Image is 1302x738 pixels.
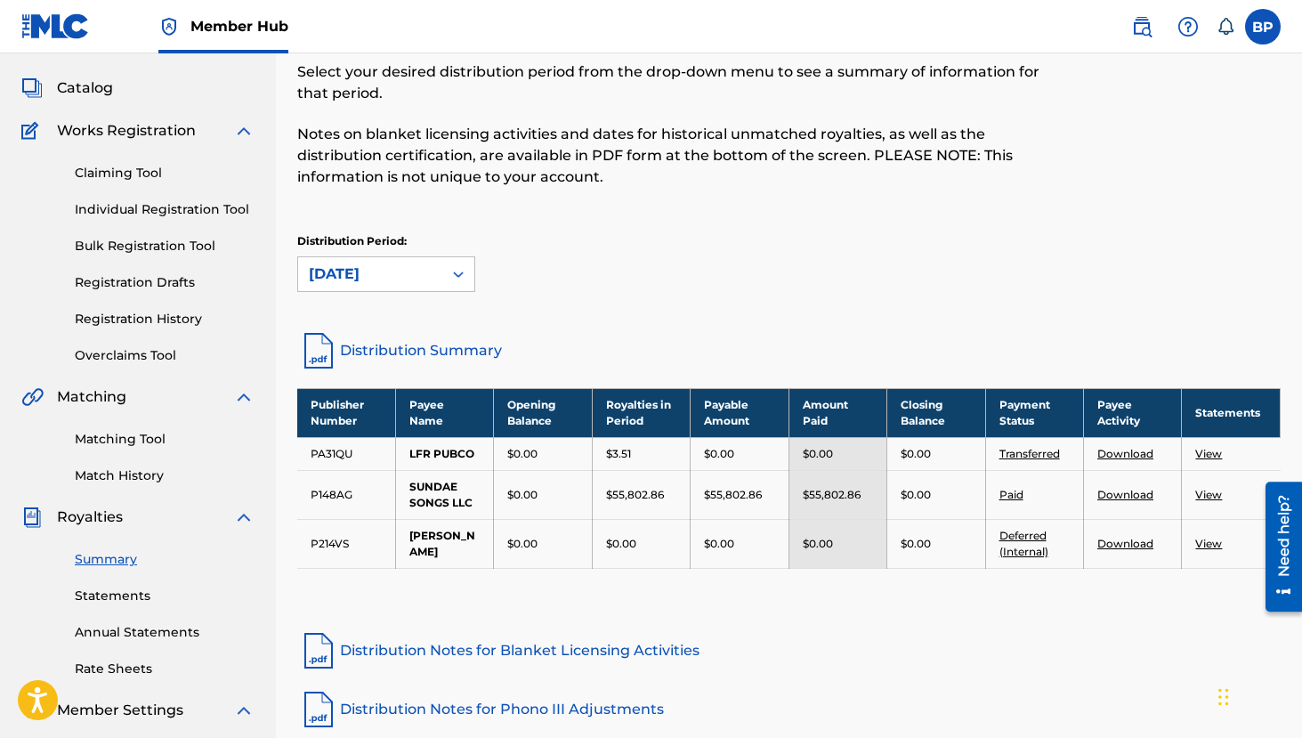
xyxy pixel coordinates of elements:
p: $0.00 [704,536,734,552]
a: Matching Tool [75,430,255,449]
p: Distribution Period: [297,233,475,249]
span: Works Registration [57,120,196,142]
a: Transferred [999,447,1060,460]
a: Individual Registration Tool [75,200,255,219]
th: Payee Name [395,388,493,437]
a: Claiming Tool [75,164,255,182]
a: CatalogCatalog [21,77,113,99]
a: Rate Sheets [75,660,255,678]
p: $0.00 [507,536,538,552]
a: Deferred (Internal) [999,529,1048,558]
td: PA31QU [297,437,395,470]
p: $0.00 [803,536,833,552]
a: Download [1097,447,1153,460]
a: Public Search [1124,9,1160,45]
p: Notes on blanket licensing activities and dates for historical unmatched royalties, as well as th... [297,124,1055,188]
img: search [1131,16,1152,37]
th: Publisher Number [297,388,395,437]
img: help [1177,16,1199,37]
a: View [1195,537,1222,550]
img: pdf [297,688,340,731]
th: Payable Amount [691,388,788,437]
th: Closing Balance [887,388,985,437]
a: Statements [75,587,255,605]
p: $55,802.86 [606,487,664,503]
td: P214VS [297,519,395,568]
td: LFR PUBCO [395,437,493,470]
iframe: Resource Center [1252,475,1302,619]
img: Top Rightsholder [158,16,180,37]
th: Payee Activity [1084,388,1182,437]
p: $0.00 [704,446,734,462]
p: $0.00 [507,446,538,462]
a: Download [1097,488,1153,501]
a: Download [1097,537,1153,550]
p: $0.00 [901,487,931,503]
span: Member Settings [57,700,183,721]
p: $55,802.86 [704,487,762,503]
img: Matching [21,386,44,408]
img: MLC Logo [21,13,90,39]
div: Notifications [1217,18,1234,36]
div: [DATE] [309,264,432,285]
div: Help [1170,9,1206,45]
div: Drag [1218,670,1229,724]
th: Statements [1182,388,1281,437]
img: Catalog [21,77,43,99]
p: $0.00 [901,536,931,552]
th: Opening Balance [494,388,592,437]
a: Distribution Notes for Phono III Adjustments [297,688,1281,731]
p: Select your desired distribution period from the drop-down menu to see a summary of information f... [297,61,1055,104]
img: pdf [297,629,340,672]
p: $0.00 [606,536,636,552]
a: Distribution Notes for Blanket Licensing Activities [297,629,1281,672]
a: View [1195,488,1222,501]
a: Summary [75,550,255,569]
a: Match History [75,466,255,485]
a: View [1195,447,1222,460]
span: Member Hub [190,16,288,36]
img: Works Registration [21,120,44,142]
a: Registration Drafts [75,273,255,292]
a: Paid [999,488,1023,501]
img: expand [233,120,255,142]
span: Catalog [57,77,113,99]
p: $0.00 [803,446,833,462]
td: P148AG [297,470,395,519]
img: distribution-summary-pdf [297,329,340,372]
span: Matching [57,386,126,408]
a: Registration History [75,310,255,328]
a: Distribution Summary [297,329,1281,372]
iframe: Chat Widget [1213,653,1302,738]
img: expand [233,386,255,408]
a: SummarySummary [21,35,129,56]
p: $0.00 [507,487,538,503]
div: User Menu [1245,9,1281,45]
img: expand [233,507,255,528]
a: Bulk Registration Tool [75,237,255,255]
a: Overclaims Tool [75,346,255,365]
th: Royalties in Period [592,388,690,437]
td: [PERSON_NAME] [395,519,493,568]
img: Royalties [21,507,43,528]
img: expand [233,700,255,721]
th: Amount Paid [788,388,886,437]
th: Payment Status [985,388,1083,437]
td: SUNDAE SONGS LLC [395,470,493,519]
p: $0.00 [901,446,931,462]
p: $3.51 [606,446,631,462]
p: $55,802.86 [803,487,861,503]
span: Royalties [57,507,123,528]
a: Annual Statements [75,623,255,642]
